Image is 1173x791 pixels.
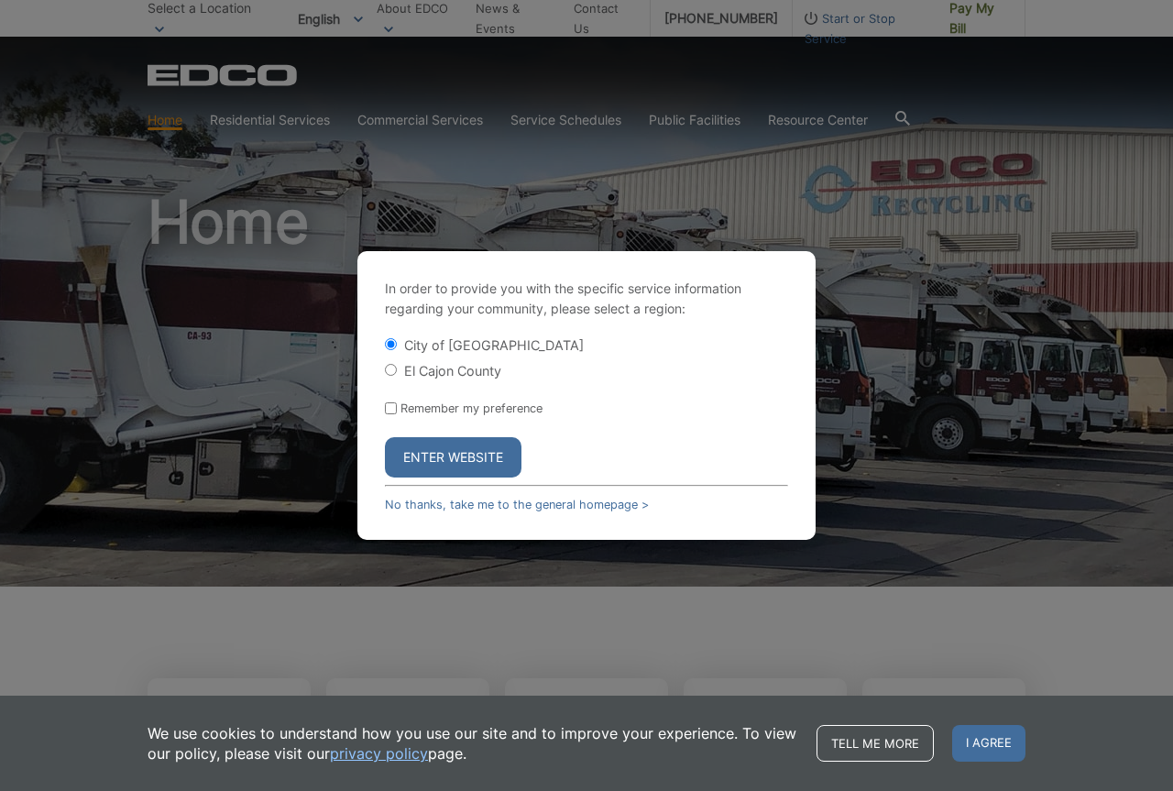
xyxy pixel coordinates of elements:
[385,437,521,478] button: Enter Website
[952,725,1025,762] span: I agree
[404,337,584,353] label: City of [GEOGRAPHIC_DATA]
[817,725,934,762] a: Tell me more
[400,401,543,415] label: Remember my preference
[404,363,501,379] label: El Cajon County
[385,279,788,319] p: In order to provide you with the specific service information regarding your community, please se...
[330,743,428,764] a: privacy policy
[148,723,798,764] p: We use cookies to understand how you use our site and to improve your experience. To view our pol...
[385,498,649,511] a: No thanks, take me to the general homepage >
